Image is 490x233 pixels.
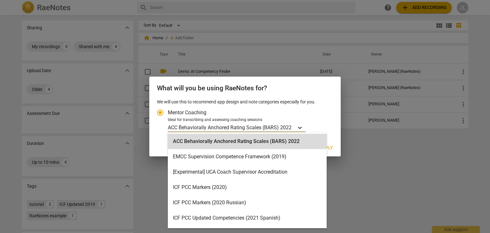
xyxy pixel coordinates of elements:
[157,84,333,92] h2: What will you be using RaeNotes for?
[157,99,333,105] p: We will use this to recommend app design and note categories especially for you.
[292,124,293,131] input: Ideal for transcribing and assessing coaching sessionsACC Behaviorally Anchored Rating Scales (BA...
[168,134,327,149] div: ACC Behaviorally Anchored Rating Scales (BARS) 2022
[168,117,331,123] div: Ideal for transcribing and assessing coaching sessions
[168,149,327,164] div: EMCC Supervision Competence Framework (2019)
[168,195,327,210] div: ICF PCC Markers (2020 Russian)
[168,210,327,226] div: ICF PCC Updated Competencies (2021 Spanish)
[168,164,327,180] div: [Experimental] UCA Coach Supervisor Accreditation
[168,124,292,131] p: ACC Behaviorally Anchored Rating Scales (BARS) 2022
[168,109,206,116] span: Mentor Coaching
[168,180,327,195] div: ICF PCC Markers (2020)
[157,105,333,132] div: Account type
